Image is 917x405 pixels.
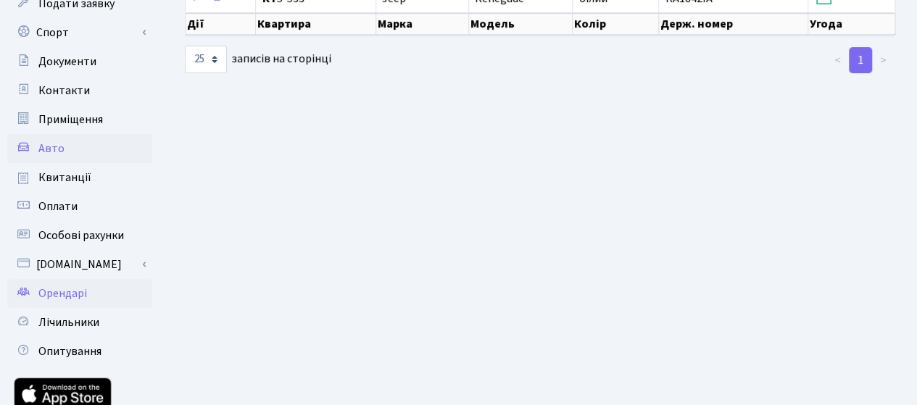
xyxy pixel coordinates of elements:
th: Дії [186,13,256,35]
label: записів на сторінці [185,46,331,73]
a: Приміщення [7,105,152,134]
span: Опитування [38,343,101,359]
span: Контакти [38,83,90,99]
select: записів на сторінці [185,46,227,73]
span: Авто [38,141,65,156]
span: Квитанції [38,170,91,185]
span: Особові рахунки [38,227,124,243]
span: Орендарі [38,285,87,301]
a: Авто [7,134,152,163]
th: Модель [469,13,573,35]
a: Контакти [7,76,152,105]
span: Документи [38,54,96,70]
a: Квитанції [7,163,152,192]
th: Угода [808,13,895,35]
th: Квартира [256,13,375,35]
a: Оплати [7,192,152,221]
a: Опитування [7,337,152,366]
a: Особові рахунки [7,221,152,250]
a: [DOMAIN_NAME] [7,250,152,279]
a: Орендарі [7,279,152,308]
th: Марка [376,13,469,35]
a: Документи [7,47,152,76]
span: Оплати [38,199,78,214]
a: Спорт [7,18,152,47]
th: Колір [573,13,659,35]
span: Лічильники [38,314,99,330]
a: Лічильники [7,308,152,337]
a: 1 [849,47,872,73]
span: Приміщення [38,112,103,128]
th: Держ. номер [659,13,808,35]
